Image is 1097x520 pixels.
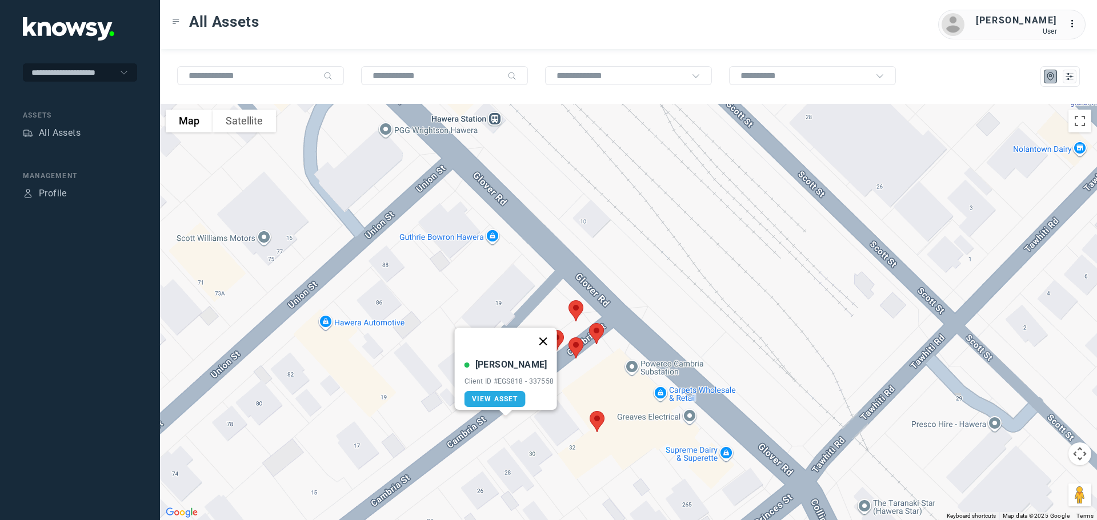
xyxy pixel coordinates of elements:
[39,126,81,140] div: All Assets
[1068,17,1082,33] div: :
[472,395,518,403] span: View Asset
[1064,71,1075,82] div: List
[163,505,201,520] a: Open this area in Google Maps (opens a new window)
[23,187,67,200] a: ProfileProfile
[465,391,526,407] a: View Asset
[323,71,333,80] div: Search
[1068,17,1082,31] div: :
[475,358,547,372] div: [PERSON_NAME]
[976,14,1057,27] div: [PERSON_NAME]
[189,11,259,32] span: All Assets
[507,71,517,80] div: Search
[163,505,201,520] img: Google
[1068,483,1091,506] button: Drag Pegman onto the map to open Street View
[23,110,137,120] div: Assets
[1046,71,1056,82] div: Map
[529,328,556,355] button: Close
[947,512,996,520] button: Keyboard shortcuts
[1068,442,1091,465] button: Map camera controls
[39,187,67,200] div: Profile
[23,126,81,140] a: AssetsAll Assets
[1068,110,1091,132] button: Toggle fullscreen view
[23,128,33,138] div: Assets
[465,377,554,385] div: Client ID #EGS818 - 337558
[1076,513,1094,519] a: Terms (opens in new tab)
[942,13,964,36] img: avatar.png
[23,188,33,199] div: Profile
[172,18,180,26] div: Toggle Menu
[213,110,276,132] button: Show satellite imagery
[1003,513,1070,519] span: Map data ©2025 Google
[976,27,1057,35] div: User
[1069,19,1080,28] tspan: ...
[23,17,114,41] img: Application Logo
[23,171,137,181] div: Management
[166,110,213,132] button: Show street map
